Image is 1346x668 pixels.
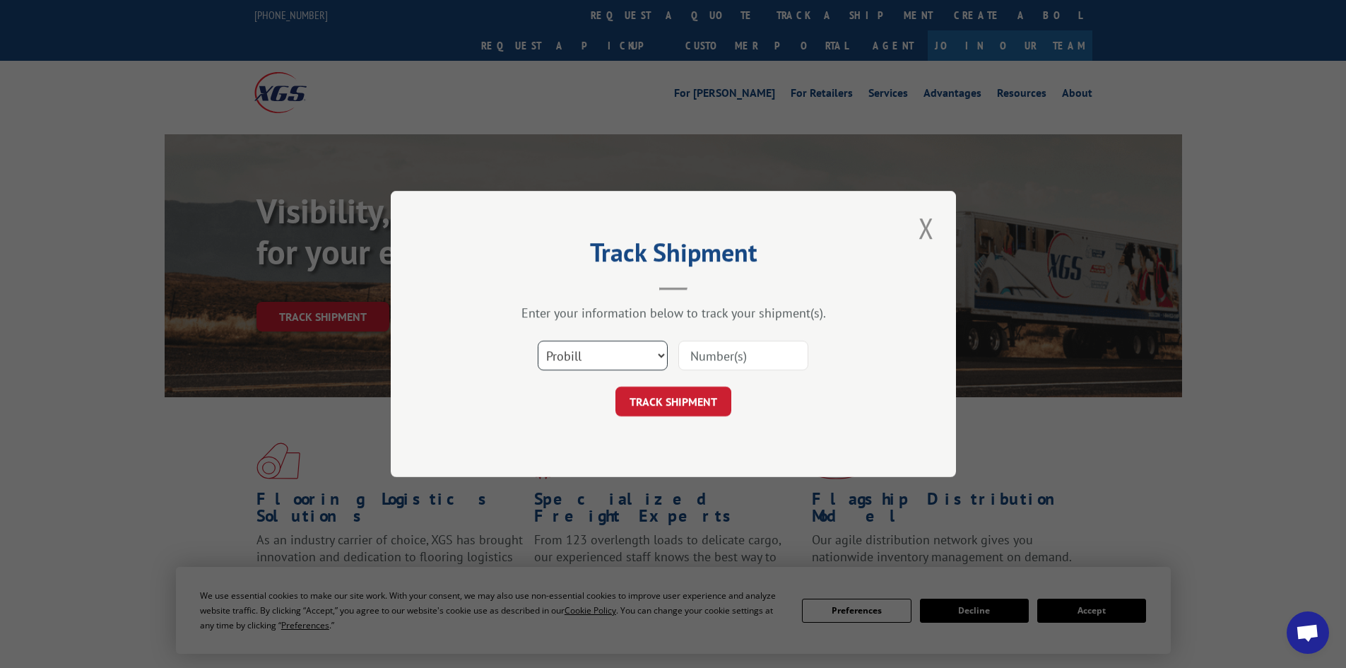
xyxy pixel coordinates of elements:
h2: Track Shipment [461,242,885,269]
div: Enter your information below to track your shipment(s). [461,305,885,321]
a: Open chat [1287,611,1329,654]
button: Close modal [914,209,938,247]
input: Number(s) [678,341,808,370]
button: TRACK SHIPMENT [615,387,731,416]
